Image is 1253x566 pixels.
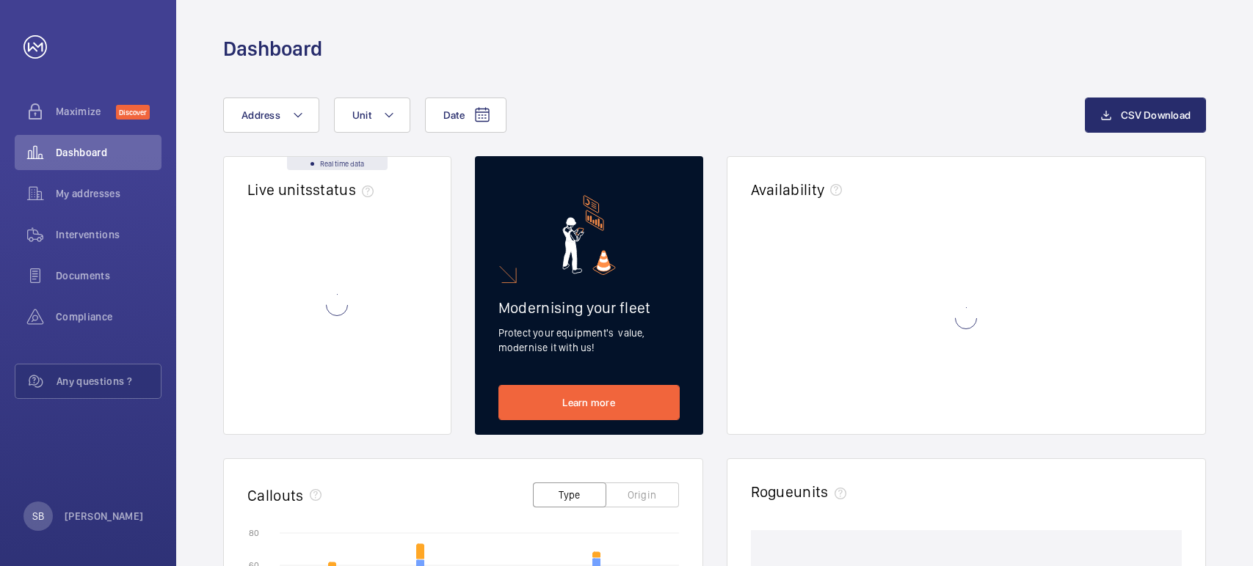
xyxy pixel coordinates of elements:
[116,105,150,120] span: Discover
[425,98,506,133] button: Date
[241,109,280,121] span: Address
[56,145,161,160] span: Dashboard
[1121,109,1191,121] span: CSV Download
[1085,98,1206,133] button: CSV Download
[313,180,379,199] span: status
[498,326,680,355] p: Protect your equipment's value, modernise it with us!
[533,482,606,507] button: Type
[247,180,379,199] h2: Live units
[65,509,144,523] p: [PERSON_NAME]
[498,385,680,420] a: Learn more
[223,35,322,62] h1: Dashboard
[247,486,304,504] h2: Callouts
[56,227,161,242] span: Interventions
[793,482,852,501] span: units
[562,195,616,275] img: marketing-card.svg
[751,180,825,199] h2: Availability
[751,482,852,501] h2: Rogue
[606,482,679,507] button: Origin
[56,186,161,201] span: My addresses
[352,109,371,121] span: Unit
[56,309,161,324] span: Compliance
[443,109,465,121] span: Date
[287,157,388,170] div: Real time data
[56,268,161,283] span: Documents
[57,374,161,389] span: Any questions ?
[32,509,44,523] p: SB
[249,528,259,538] text: 80
[223,98,319,133] button: Address
[334,98,410,133] button: Unit
[498,298,680,317] h2: Modernising your fleet
[56,104,116,119] span: Maximize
